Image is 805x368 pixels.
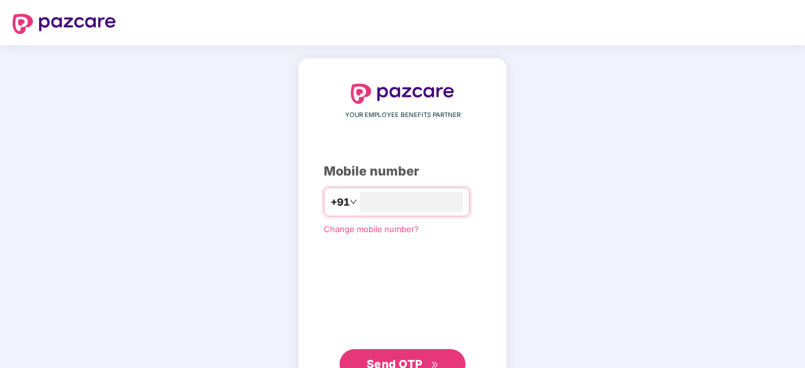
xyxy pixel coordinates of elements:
span: +91 [331,194,350,210]
a: Change mobile number? [324,224,419,234]
span: YOUR EMPLOYEE BENEFITS PARTNER [345,110,460,120]
img: logo [351,84,454,104]
div: Mobile number [324,162,481,181]
span: down [350,198,357,206]
img: logo [13,14,116,34]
